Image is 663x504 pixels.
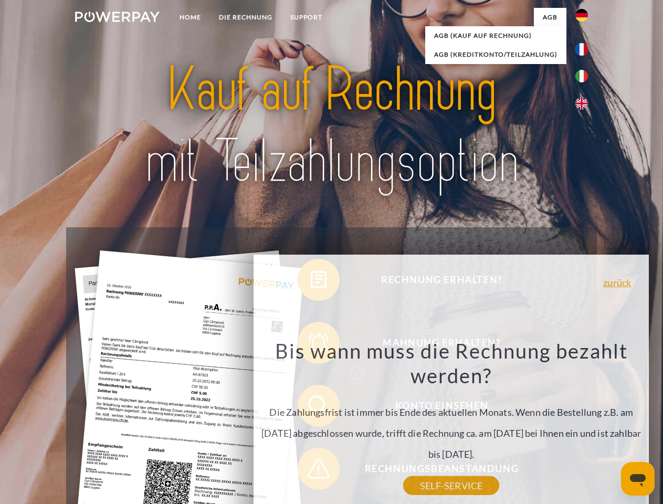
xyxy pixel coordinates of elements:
[100,50,563,201] img: title-powerpay_de.svg
[260,338,643,388] h3: Bis wann muss die Rechnung bezahlt werden?
[603,278,631,287] a: zurück
[171,8,210,27] a: Home
[575,43,588,56] img: fr
[534,8,566,27] a: agb
[281,8,331,27] a: SUPPORT
[621,462,655,496] iframe: Schaltfläche zum Öffnen des Messaging-Fensters
[425,45,566,64] a: AGB (Kreditkonto/Teilzahlung)
[75,12,160,22] img: logo-powerpay-white.svg
[260,338,643,486] div: Die Zahlungsfrist ist immer bis Ende des aktuellen Monats. Wenn die Bestellung z.B. am [DATE] abg...
[425,26,566,45] a: AGB (Kauf auf Rechnung)
[575,70,588,82] img: it
[575,97,588,110] img: en
[575,9,588,22] img: de
[403,476,499,495] a: SELF-SERVICE
[210,8,281,27] a: DIE RECHNUNG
